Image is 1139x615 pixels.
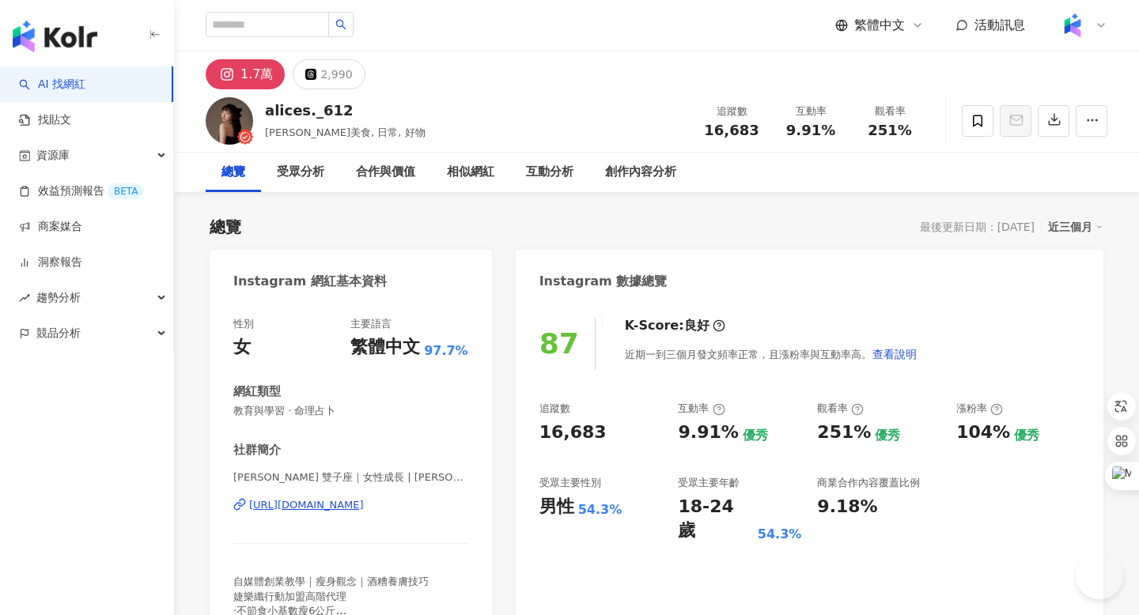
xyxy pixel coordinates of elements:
[786,123,835,138] span: 9.91%
[206,97,253,145] img: KOL Avatar
[578,501,622,519] div: 54.3%
[221,163,245,182] div: 總覽
[19,255,82,270] a: 洞察報告
[872,348,917,360] span: 查看說明
[277,163,324,182] div: 受眾分析
[817,495,877,519] div: 9.18%
[539,327,579,360] div: 87
[265,126,426,138] span: [PERSON_NAME]美食, 日常, 好物
[539,273,668,290] div: Instagram 數據總覽
[320,63,352,85] div: 2,990
[678,495,753,544] div: 18-24 歲
[1014,427,1039,444] div: 優秀
[956,421,1010,445] div: 104%
[956,402,1003,416] div: 漲粉率
[868,123,912,138] span: 251%
[875,427,900,444] div: 優秀
[233,498,468,512] a: [URL][DOMAIN_NAME]
[704,122,759,138] span: 16,683
[36,280,81,315] span: 趨勢分析
[335,19,346,30] span: search
[350,335,420,360] div: 繁體中文
[758,526,802,543] div: 54.3%
[605,163,676,182] div: 創作內容分析
[240,63,273,85] div: 1.7萬
[13,21,97,52] img: logo
[860,104,920,119] div: 觀看率
[872,338,918,370] button: 查看說明
[265,100,426,120] div: alices._612
[539,476,601,490] div: 受眾主要性別
[19,112,71,128] a: 找貼文
[920,221,1035,233] div: 最後更新日期：[DATE]
[350,317,392,331] div: 主要語言
[526,163,573,182] div: 互動分析
[233,273,387,290] div: Instagram 網紅基本資料
[817,402,864,416] div: 觀看率
[210,216,241,238] div: 總覽
[539,495,574,519] div: 男性
[539,402,570,416] div: 追蹤數
[743,427,768,444] div: 優秀
[702,104,762,119] div: 追蹤數
[625,338,918,370] div: 近期一到三個月發文頻率正常，且漲粉率與互動率高。
[36,315,81,351] span: 競品分析
[233,404,468,418] span: 教育與學習 · 命理占卜
[447,163,494,182] div: 相似網紅
[206,59,285,89] button: 1.7萬
[36,138,70,173] span: 資源庫
[678,421,738,445] div: 9.91%
[817,476,920,490] div: 商業合作內容覆蓋比例
[19,183,144,199] a: 效益預測報告BETA
[249,498,364,512] div: [URL][DOMAIN_NAME]
[356,163,415,182] div: 合作與價值
[678,402,725,416] div: 互動率
[817,421,871,445] div: 251%
[974,17,1025,32] span: 活動訊息
[19,77,85,92] a: searchAI 找網紅
[233,335,251,360] div: 女
[781,104,841,119] div: 互動率
[625,317,725,334] div: K-Score :
[1076,552,1123,599] iframe: Help Scout Beacon - Open
[19,292,30,304] span: rise
[233,317,254,331] div: 性別
[1058,10,1088,40] img: Kolr%20app%20icon%20%281%29.png
[233,442,281,458] div: 社群簡介
[424,342,468,360] span: 97.7%
[233,383,281,400] div: 網紅類型
[678,476,740,490] div: 受眾主要年齡
[684,317,710,334] div: 良好
[293,59,365,89] button: 2,990
[19,219,82,235] a: 商案媒合
[233,470,468,485] span: [PERSON_NAME] 雙子座｜女性成長 | [PERSON_NAME]._612
[1048,217,1103,237] div: 近三個月
[539,421,607,445] div: 16,683
[854,17,905,34] span: 繁體中文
